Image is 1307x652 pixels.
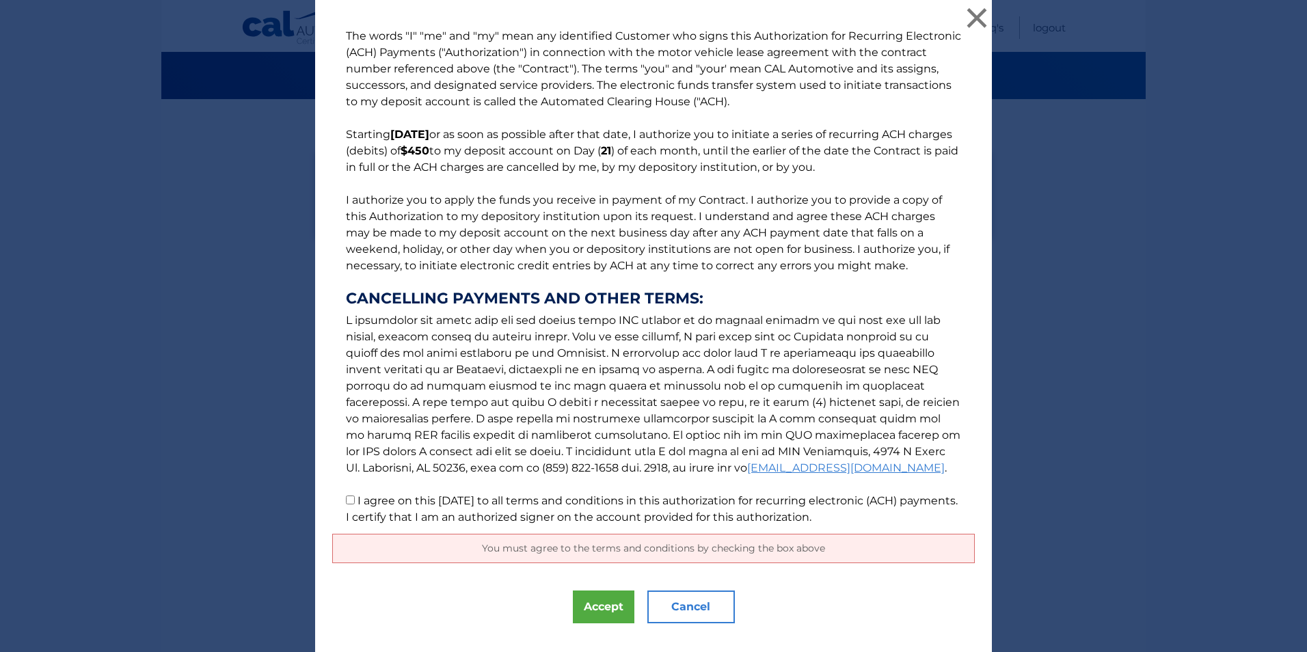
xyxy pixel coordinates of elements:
[346,290,961,307] strong: CANCELLING PAYMENTS AND OTHER TERMS:
[482,542,825,554] span: You must agree to the terms and conditions by checking the box above
[573,590,634,623] button: Accept
[332,28,975,526] p: The words "I" "me" and "my" mean any identified Customer who signs this Authorization for Recurri...
[401,144,429,157] b: $450
[346,494,958,524] label: I agree on this [DATE] to all terms and conditions in this authorization for recurring electronic...
[390,128,429,141] b: [DATE]
[601,144,611,157] b: 21
[647,590,735,623] button: Cancel
[963,4,991,31] button: ×
[747,461,945,474] a: [EMAIL_ADDRESS][DOMAIN_NAME]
